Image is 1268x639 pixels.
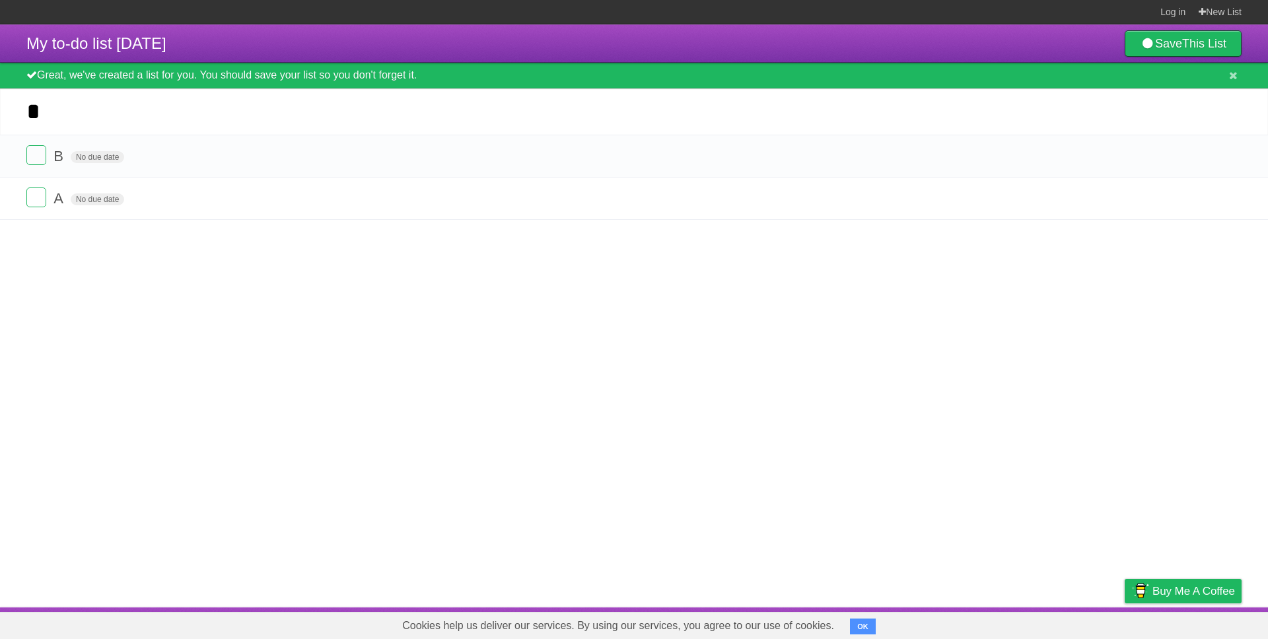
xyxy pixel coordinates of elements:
img: Buy me a coffee [1131,580,1149,602]
span: No due date [71,151,124,163]
span: A [53,190,67,207]
span: B [53,148,67,164]
span: Cookies help us deliver our services. By using our services, you agree to our use of cookies. [389,613,847,639]
label: Done [26,187,46,207]
b: This List [1182,37,1226,50]
a: SaveThis List [1125,30,1242,57]
label: Done [26,145,46,165]
a: Terms [1063,611,1092,636]
a: About [949,611,977,636]
span: No due date [71,193,124,205]
span: My to-do list [DATE] [26,34,166,52]
a: Suggest a feature [1158,611,1242,636]
button: OK [850,619,876,634]
a: Developers [993,611,1046,636]
a: Privacy [1108,611,1142,636]
a: Buy me a coffee [1125,579,1242,603]
span: Buy me a coffee [1152,580,1235,603]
